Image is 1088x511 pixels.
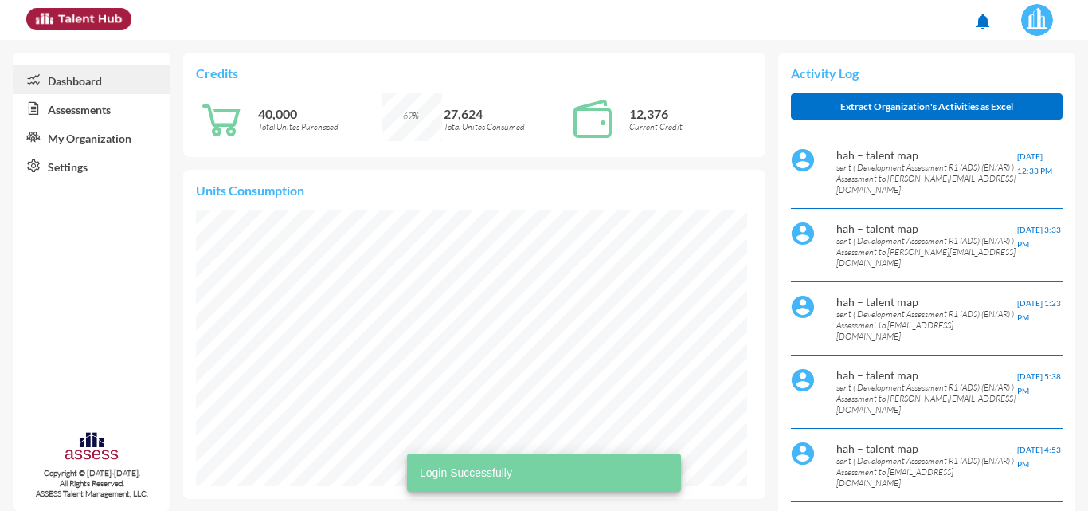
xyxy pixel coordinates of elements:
[1017,151,1052,175] span: [DATE] 12:33 PM
[791,295,815,319] img: default%20profile%20image.svg
[1017,445,1061,469] span: [DATE] 4:53 PM
[1017,371,1061,395] span: [DATE] 5:38 PM
[836,222,1017,235] p: hah – talent map
[258,106,382,121] p: 40,000
[444,121,567,132] p: Total Unites Consumed
[403,110,419,121] span: 69%
[836,368,1017,382] p: hah – talent map
[13,151,170,180] a: Settings
[13,94,170,123] a: Assessments
[258,121,382,132] p: Total Unites Purchased
[420,465,512,481] span: Login Successfully
[836,455,1017,489] p: sent ( Development Assessment R1 (ADS) (EN/AR) ) Assessment to [EMAIL_ADDRESS][DOMAIN_NAME]
[836,309,1017,342] p: sent ( Development Assessment R1 (ADS) (EN/AR) ) Assessment to [EMAIL_ADDRESS][DOMAIN_NAME]
[64,430,119,465] img: assesscompany-logo.png
[791,65,1063,81] p: Activity Log
[836,148,1017,162] p: hah – talent map
[444,106,567,121] p: 27,624
[196,65,752,81] p: Credits
[973,12,992,31] mat-icon: notifications
[836,442,1017,455] p: hah – talent map
[836,162,1017,195] p: sent ( Development Assessment R1 (ADS) (EN/AR) ) Assessment to [PERSON_NAME][EMAIL_ADDRESS][DOMAI...
[791,442,815,466] img: default%20profile%20image.svg
[791,148,815,172] img: default%20profile%20image.svg
[629,121,753,132] p: Current Credit
[836,235,1017,269] p: sent ( Development Assessment R1 (ADS) (EN/AR) ) Assessment to [PERSON_NAME][EMAIL_ADDRESS][DOMAI...
[791,222,815,246] img: default%20profile%20image.svg
[13,123,170,151] a: My Organization
[791,93,1063,120] button: Extract Organization's Activities as Excel
[836,295,1017,309] p: hah – talent map
[196,183,752,198] p: Units Consumption
[629,106,753,121] p: 12,376
[13,65,170,94] a: Dashboard
[791,368,815,392] img: default%20profile%20image.svg
[1017,298,1061,322] span: [DATE] 1:23 PM
[1017,225,1061,249] span: [DATE] 3:33 PM
[836,382,1017,415] p: sent ( Development Assessment R1 (ADS) (EN/AR) ) Assessment to [PERSON_NAME][EMAIL_ADDRESS][DOMAI...
[13,468,170,499] p: Copyright © [DATE]-[DATE]. All Rights Reserved. ASSESS Talent Management, LLC.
